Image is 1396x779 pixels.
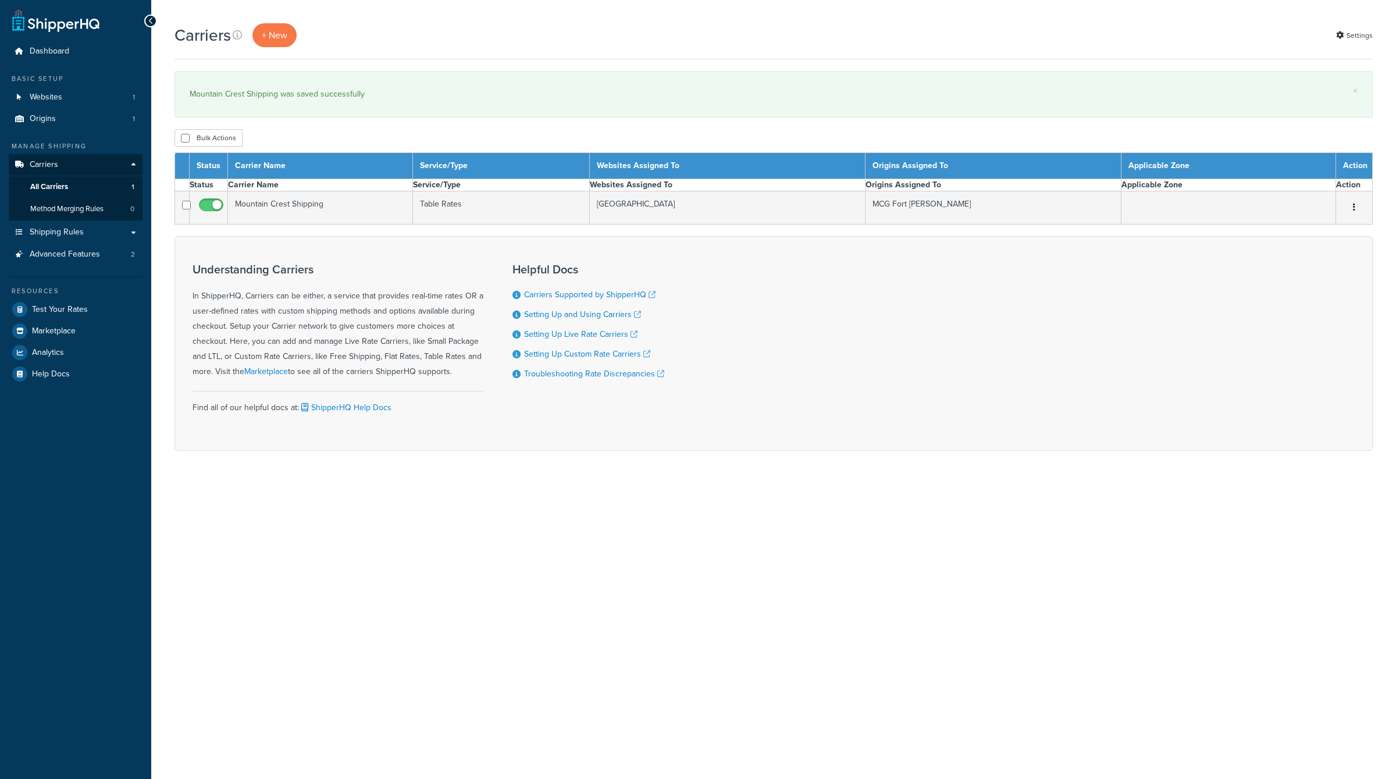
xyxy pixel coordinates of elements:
[9,198,143,220] a: Method Merging Rules 0
[9,176,143,198] a: All Carriers 1
[131,250,135,259] span: 2
[1121,179,1336,191] th: Applicable Zone
[1353,86,1358,95] a: ×
[9,244,143,265] li: Advanced Features
[9,108,143,130] a: Origins 1
[9,41,143,62] a: Dashboard
[130,204,134,214] span: 0
[228,191,413,225] td: Mountain Crest Shipping
[1336,179,1373,191] th: Action
[131,182,134,192] span: 1
[32,348,64,358] span: Analytics
[193,263,483,379] div: In ShipperHQ, Carriers can be either, a service that provides real-time rates OR a user-defined r...
[9,321,143,342] a: Marketplace
[32,326,76,336] span: Marketplace
[9,364,143,385] a: Help Docs
[133,114,135,124] span: 1
[228,153,413,179] th: Carrier Name
[9,244,143,265] a: Advanced Features 2
[1336,27,1373,44] a: Settings
[30,227,84,237] span: Shipping Rules
[190,86,1358,102] div: Mountain Crest Shipping was saved successfully
[9,87,143,108] a: Websites 1
[228,179,413,191] th: Carrier Name
[589,191,865,225] td: [GEOGRAPHIC_DATA]
[589,179,865,191] th: Websites Assigned To
[865,153,1121,179] th: Origins Assigned To
[512,263,664,276] h3: Helpful Docs
[412,191,589,225] td: Table Rates
[1121,153,1336,179] th: Applicable Zone
[299,401,391,414] a: ShipperHQ Help Docs
[190,153,228,179] th: Status
[32,369,70,379] span: Help Docs
[412,153,589,179] th: Service/Type
[9,222,143,243] a: Shipping Rules
[133,93,135,102] span: 1
[1336,153,1373,179] th: Action
[9,74,143,84] div: Basic Setup
[9,154,143,220] li: Carriers
[9,299,143,320] a: Test Your Rates
[524,308,641,321] a: Setting Up and Using Carriers
[30,182,68,192] span: All Carriers
[30,160,58,170] span: Carriers
[9,176,143,198] li: All Carriers
[244,365,288,378] a: Marketplace
[9,108,143,130] li: Origins
[589,153,865,179] th: Websites Assigned To
[9,154,143,176] a: Carriers
[524,289,656,301] a: Carriers Supported by ShipperHQ
[30,204,104,214] span: Method Merging Rules
[9,198,143,220] li: Method Merging Rules
[190,179,228,191] th: Status
[9,87,143,108] li: Websites
[30,47,69,56] span: Dashboard
[30,114,56,124] span: Origins
[12,9,99,32] a: ShipperHQ Home
[30,250,100,259] span: Advanced Features
[865,191,1121,225] td: MCG Fort [PERSON_NAME]
[412,179,589,191] th: Service/Type
[252,23,297,47] a: + New
[174,24,231,47] h1: Carriers
[193,263,483,276] h3: Understanding Carriers
[9,342,143,363] a: Analytics
[32,305,88,315] span: Test Your Rates
[193,391,483,415] div: Find all of our helpful docs at:
[9,141,143,151] div: Manage Shipping
[524,348,650,360] a: Setting Up Custom Rate Carriers
[524,328,638,340] a: Setting Up Live Rate Carriers
[524,368,664,380] a: Troubleshooting Rate Discrepancies
[9,286,143,296] div: Resources
[865,179,1121,191] th: Origins Assigned To
[174,129,243,147] button: Bulk Actions
[30,93,62,102] span: Websites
